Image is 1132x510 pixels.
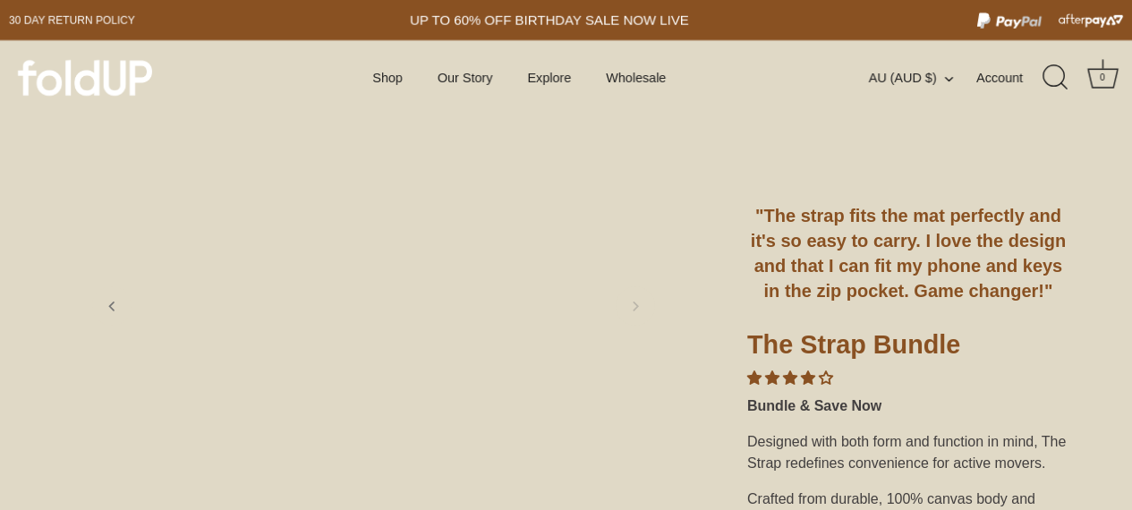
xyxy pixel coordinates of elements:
button: AU (AUD $) [869,70,973,86]
a: Next slide [616,286,655,326]
a: Our Story [422,61,508,95]
span: 4.00 stars [747,370,833,386]
div: 0 [1094,69,1111,87]
a: Explore [512,61,586,95]
a: Account [976,67,1041,89]
div: Primary navigation [328,61,711,95]
strong: Bundle & Save Now [747,398,881,413]
a: 30 day Return policy [9,10,135,31]
a: Shop [357,61,418,95]
p: Designed with both form and function in mind, The Strap redefines convenience for active movers. [747,431,1069,474]
h5: "The strap fits the mat perfectly and it's so easy to carry. I love the design and that I can fit... [747,203,1069,303]
a: Search [1036,58,1076,98]
h1: The Strap Bundle [747,328,1069,368]
a: Cart [1083,58,1122,98]
a: Wholesale [591,61,682,95]
a: Previous slide [92,286,132,326]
